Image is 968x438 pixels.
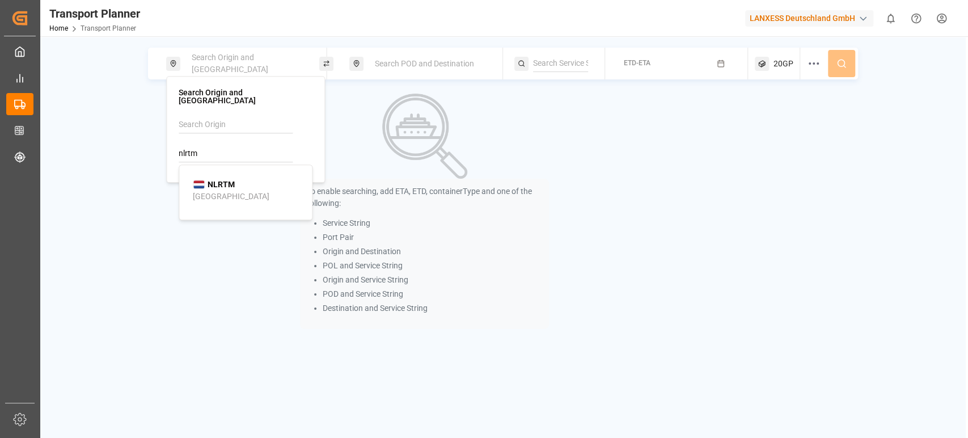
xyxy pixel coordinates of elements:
span: ETD-ETA [624,59,650,67]
p: To enable searching, add ETA, ETD, containerType and one of the following: [307,186,542,209]
input: Search POL [179,145,293,162]
b: NLRTM [208,180,235,189]
li: Service String [323,217,542,229]
button: LANXESS Deutschland GmbH [745,7,878,29]
img: Search [382,94,467,179]
img: country [193,180,205,189]
span: Search Origin and [GEOGRAPHIC_DATA] [192,53,268,74]
a: Home [49,24,68,32]
button: ETD-ETA [612,53,741,75]
h4: Search Origin and [GEOGRAPHIC_DATA] [179,89,312,104]
li: POL and Service String [323,260,542,272]
input: Search Origin [179,116,293,133]
button: Help Center [903,6,929,31]
span: 20GP [773,58,793,70]
div: [GEOGRAPHIC_DATA] [193,191,269,203]
div: Transport Planner [49,5,140,22]
li: Port Pair [323,231,542,243]
li: Origin and Destination [323,246,542,258]
li: Destination and Service String [323,302,542,314]
span: Search POD and Destination [375,59,474,68]
li: Origin and Service String [323,274,542,286]
button: show 0 new notifications [878,6,903,31]
div: LANXESS Deutschland GmbH [745,10,873,27]
input: Search Service String [533,55,588,72]
li: POD and Service String [323,288,542,300]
